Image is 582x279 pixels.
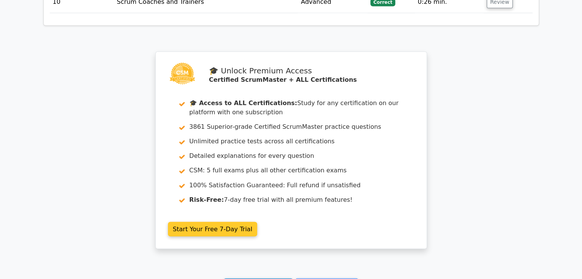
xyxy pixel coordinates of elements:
a: Start Your Free 7-Day Trial [168,222,258,236]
